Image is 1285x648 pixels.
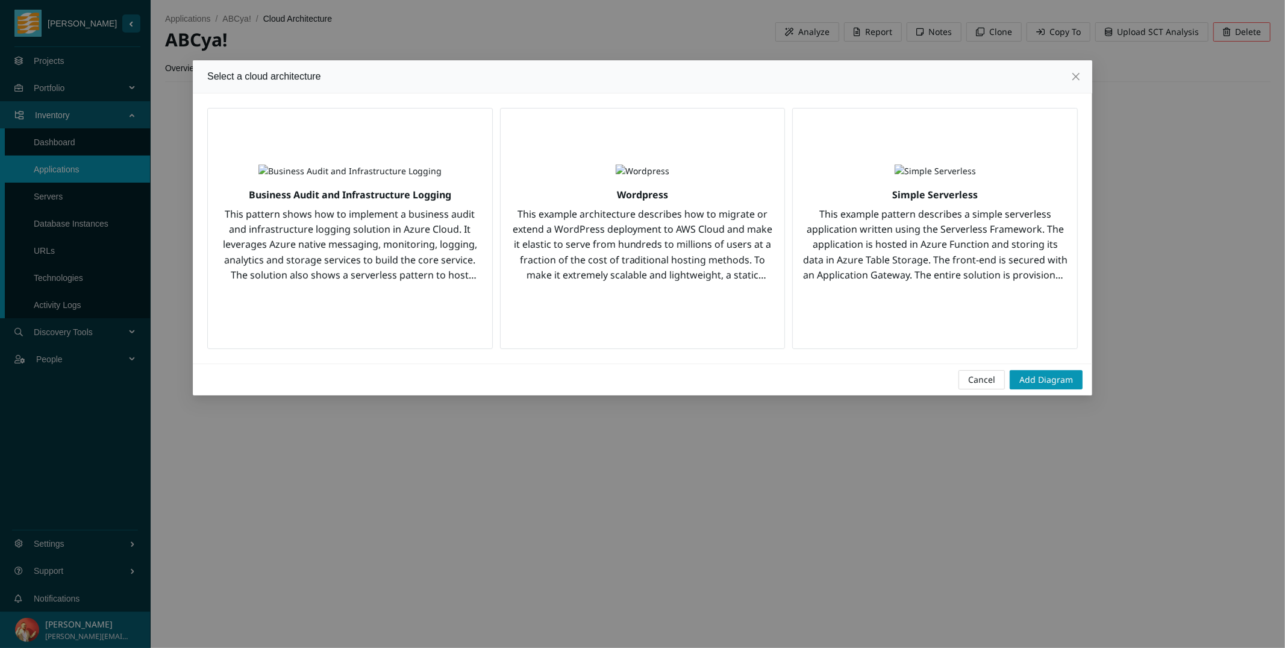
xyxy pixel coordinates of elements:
h5: Wordpress [510,187,775,202]
button: Close [1060,60,1092,93]
img: Simple Serverless [895,165,976,178]
button: WordpressThis example architecture describes how to migrate or extend a WordPress deployment to A... [500,108,786,349]
button: Simple ServerlessThis example pattern describes a simple serverless application written using the... [792,108,1078,349]
div: This pattern shows how to implement a business audit and infrastructure logging solution in Azure... [217,207,483,283]
span: Cancel [968,373,995,386]
div: This example pattern describes a simple serverless application written using the Serverless Frame... [802,207,1068,283]
button: Business Audit and Infrastructure LoggingThis pattern shows how to implement a business audit and... [207,108,493,349]
span: Add Diagram [1019,373,1073,386]
img: Business Audit and Infrastructure Logging [258,165,442,178]
img: Wordpress [616,165,669,178]
span: close [1071,72,1081,81]
div: This example architecture describes how to migrate or extend a WordPress deployment to AWS Cloud ... [510,207,775,283]
button: Add Diagram [1010,370,1083,389]
h5: Business Audit and Infrastructure Logging [217,187,483,202]
button: Cancel [958,370,1005,389]
div: Select a cloud architecture [207,70,1078,83]
h5: Simple Serverless [802,187,1068,202]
